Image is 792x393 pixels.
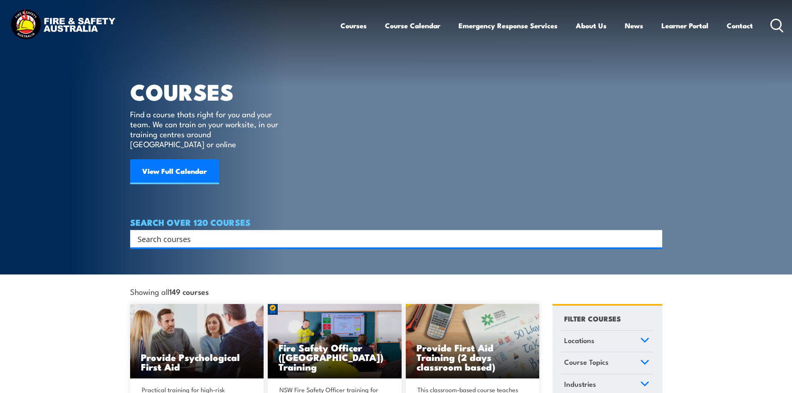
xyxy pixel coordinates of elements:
h4: FILTER COURSES [564,313,621,324]
a: Fire Safety Officer ([GEOGRAPHIC_DATA]) Training [268,304,402,379]
p: Find a course thats right for you and your team. We can train on your worksite, in our training c... [130,109,282,149]
span: Locations [564,335,595,346]
a: Provide First Aid Training (2 days classroom based) [406,304,540,379]
a: News [625,15,643,37]
h3: Provide Psychological First Aid [141,352,253,371]
button: Search magnifier button [648,233,659,245]
a: View Full Calendar [130,159,219,184]
a: Course Calendar [385,15,440,37]
h3: Fire Safety Officer ([GEOGRAPHIC_DATA]) Training [279,343,391,371]
a: Contact [727,15,753,37]
img: Mental Health First Aid Training Course from Fire & Safety Australia [130,304,264,379]
span: Industries [564,378,596,390]
h1: COURSES [130,82,290,101]
span: Course Topics [564,356,609,368]
input: Search input [138,232,644,245]
form: Search form [139,233,646,245]
a: Learner Portal [661,15,708,37]
h4: SEARCH OVER 120 COURSES [130,218,662,227]
h3: Provide First Aid Training (2 days classroom based) [417,343,529,371]
img: Fire Safety Advisor [268,304,402,379]
a: About Us [576,15,607,37]
a: Courses [340,15,367,37]
img: Mental Health First Aid Training (Standard) – Classroom [406,304,540,379]
a: Locations [560,331,653,352]
strong: 149 courses [169,286,209,297]
span: Showing all [130,287,209,296]
a: Course Topics [560,352,653,374]
a: Provide Psychological First Aid [130,304,264,379]
a: Emergency Response Services [459,15,558,37]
